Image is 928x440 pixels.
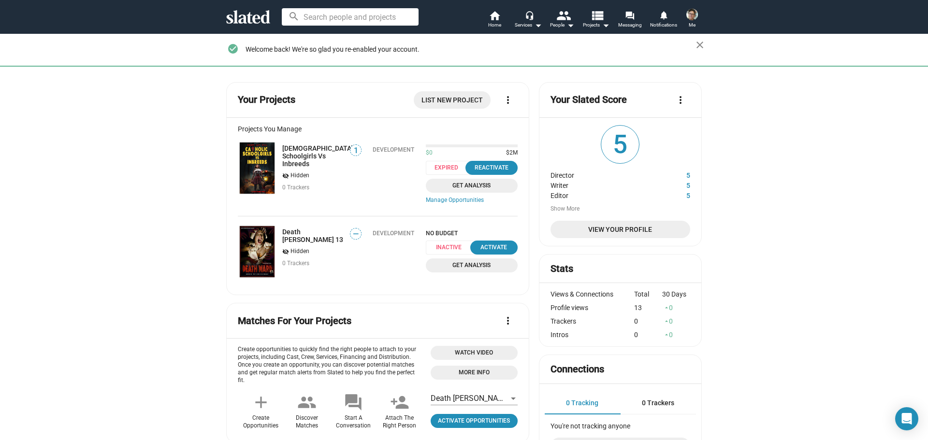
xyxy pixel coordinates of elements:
[686,9,698,20] img: Todd Nunes
[689,19,696,31] span: Me
[238,314,351,327] mat-card-title: Matches For Your Projects
[551,262,573,275] mat-card-title: Stats
[373,146,414,153] div: Development
[600,19,611,31] mat-icon: arrow_drop_down
[251,393,271,412] mat-icon: add
[558,221,682,238] span: View Your Profile
[551,189,654,199] dt: Editor
[625,11,634,20] mat-icon: forum
[426,197,518,204] a: Manage Opportunities
[426,241,478,255] span: Inactive
[556,8,570,22] mat-icon: people
[373,230,414,237] div: Development
[282,171,289,181] mat-icon: visibility_off
[436,368,512,378] span: More Info
[478,10,511,31] a: Home
[431,346,518,360] button: Open 'Opportunities Intro Video' dialog
[551,221,690,238] a: View Your Profile
[613,10,647,31] a: Messaging
[465,161,518,175] button: Reactivate
[551,363,604,376] mat-card-title: Connections
[647,10,681,31] a: Notifications
[238,224,276,280] a: Death Ward 13
[436,348,512,358] span: Watch Video
[895,407,918,430] div: Open Intercom Messenger
[290,248,309,255] span: Hidden
[282,260,309,267] span: 0 Trackers
[675,94,686,106] mat-icon: more_vert
[550,19,574,31] div: People
[240,142,275,194] img: Catholic Schoolgirls Vs Inbreeds
[282,247,289,256] mat-icon: visibility_off
[383,414,416,430] div: Attach The Right Person
[489,10,500,21] mat-icon: home
[590,8,604,22] mat-icon: view_list
[654,189,690,199] dd: 5
[502,315,514,326] mat-icon: more_vert
[431,394,522,403] span: Death [PERSON_NAME] 13
[551,304,635,312] div: Profile views
[426,230,518,237] span: NO BUDGET
[551,317,635,325] div: Trackers
[545,10,579,31] button: People
[502,94,514,106] mat-icon: more_vert
[426,161,473,175] span: Expired
[579,10,613,31] button: Projects
[421,91,483,109] span: List New Project
[634,304,662,312] div: 13
[650,19,677,31] span: Notifications
[551,205,580,213] button: Show More
[344,393,363,412] mat-icon: forum
[426,149,433,157] span: $0
[426,258,518,272] a: Get Analysis
[654,179,690,189] dd: 5
[515,19,542,31] div: Services
[350,229,361,239] span: —
[282,144,353,168] a: [DEMOGRAPHIC_DATA] Schoolgirls Vs Inbreeds
[659,10,668,19] mat-icon: notifications
[238,125,518,133] div: Projects You Manage
[601,126,639,163] span: 5
[525,11,534,19] mat-icon: headset_mic
[551,169,654,179] dt: Director
[238,141,276,196] a: Catholic Schoolgirls Vs Inbreeds
[662,317,690,325] div: 0
[390,393,409,412] mat-icon: person_add
[488,19,501,31] span: Home
[431,366,518,380] a: Open 'More info' dialog with information about Opportunities
[336,414,371,430] div: Start A Conversation
[431,414,518,428] a: Click to open project profile page opportunities tab
[663,304,670,311] mat-icon: arrow_drop_up
[634,331,662,339] div: 0
[642,399,674,407] span: 0 Trackers
[663,331,670,338] mat-icon: arrow_drop_up
[282,184,309,191] span: 0 Trackers
[551,179,654,189] dt: Writer
[662,331,690,339] div: 0
[565,19,576,31] mat-icon: arrow_drop_down
[551,93,627,106] mat-card-title: Your Slated Score
[470,241,518,255] button: Activate
[432,181,512,191] span: Get Analysis
[238,93,295,106] mat-card-title: Your Projects
[471,163,512,173] div: Reactivate
[435,416,514,426] span: Activate Opportunities
[663,318,670,325] mat-icon: arrow_drop_up
[634,317,662,325] div: 0
[583,19,609,31] span: Projects
[618,19,642,31] span: Messaging
[296,414,318,430] div: Discover Matches
[282,8,419,26] input: Search people and projects
[414,91,491,109] a: List New Project
[502,149,518,157] span: $2M
[551,290,635,298] div: Views & Connections
[551,422,630,430] span: You're not tracking anyone
[694,39,706,51] mat-icon: close
[238,346,423,384] p: Create opportunities to quickly find the right people to attach to your projects, including Cast,...
[227,43,239,55] mat-icon: check_circle
[246,43,696,56] div: Welcome back! We're so glad you re-enabled your account.
[297,393,317,412] mat-icon: people
[350,146,361,156] span: 1
[662,290,690,298] div: 30 Days
[290,172,309,180] span: Hidden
